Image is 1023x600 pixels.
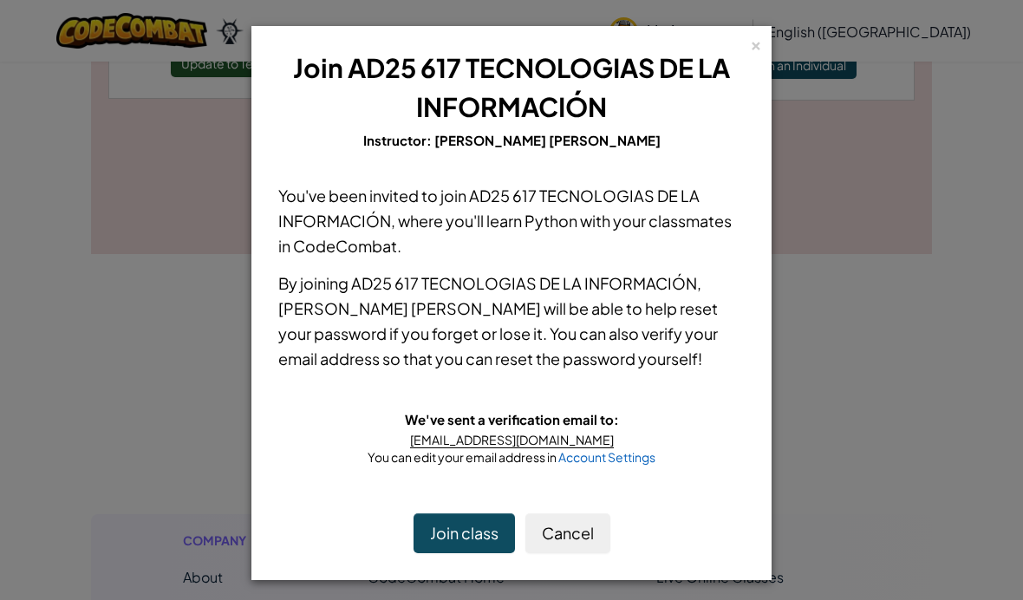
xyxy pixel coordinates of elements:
span: Instructor: [363,132,434,148]
a: Account Settings [558,449,655,465]
span: You can edit your email address in [368,449,558,465]
span: AD25 617 TECNOLOGIAS DE LA INFORMACIÓN [351,273,697,293]
span: Join [293,51,343,84]
span: , where you'll learn [391,211,525,231]
span: will be able to help reset your password if you forget or lose it. You can also verify your email... [278,298,718,368]
button: Join class [414,513,515,553]
span: [PERSON_NAME] [PERSON_NAME] [278,298,541,318]
span: Python [525,211,577,231]
span: [PERSON_NAME] [PERSON_NAME] [434,132,661,148]
span: We've sent a verification email to: [405,411,619,427]
span: , [697,273,701,293]
button: Cancel [525,513,610,553]
span: AD25 617 TECNOLOGIAS DE LA INFORMACIÓN [278,186,700,231]
span: By joining [278,273,351,293]
span: AD25 617 TECNOLOGIAS DE LA INFORMACIÓN [348,51,730,123]
span: You've been invited to join [278,186,469,205]
div: × [750,34,762,52]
